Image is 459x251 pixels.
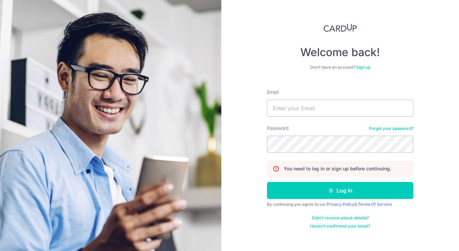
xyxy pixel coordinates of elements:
a: Haven't confirmed your email? [310,223,370,229]
a: Forgot your password? [369,126,413,131]
a: Didn't receive unlock details? [312,215,369,221]
img: CardUp Logo [323,24,357,32]
input: Enter your Email [267,100,413,117]
h4: Welcome back! [267,46,413,59]
button: Log in [267,182,413,199]
div: By continuing you agree to our & [267,202,413,207]
a: Privacy Policy [327,202,354,207]
p: You need to log in or sign up before continuing. [284,165,391,172]
label: Password [267,125,289,132]
a: Terms Of Service [358,202,392,207]
a: Sign up [356,65,370,70]
label: Email [267,89,279,96]
div: Don’t have an account? [267,65,413,70]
